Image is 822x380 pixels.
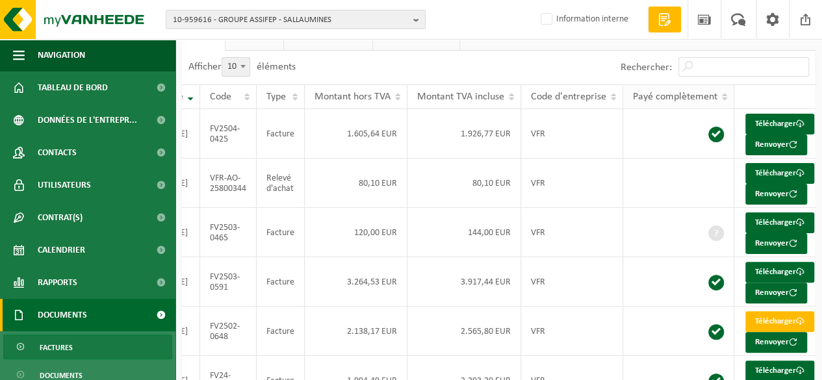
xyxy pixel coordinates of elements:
[521,208,623,257] td: VFR
[305,257,407,307] td: 3.264,53 EUR
[407,208,521,257] td: 144,00 EUR
[521,257,623,307] td: VFR
[417,92,504,102] span: Montant TVA incluse
[38,234,85,266] span: Calendrier
[621,62,672,73] label: Rechercher:
[38,104,137,136] span: Données de l'entrepr...
[257,307,305,356] td: Facture
[266,92,286,102] span: Type
[521,307,623,356] td: VFR
[745,311,814,332] a: Télécharger
[200,257,257,307] td: FV2503-0591
[38,169,91,201] span: Utilisateurs
[745,332,807,353] button: Renvoyer
[257,208,305,257] td: Facture
[305,307,407,356] td: 2.138,17 EUR
[222,57,250,77] span: 10
[222,58,250,76] span: 10
[745,114,814,134] a: Télécharger
[745,163,814,184] a: Télécharger
[521,158,623,208] td: VFR
[407,307,521,356] td: 2.565,80 EUR
[38,266,77,299] span: Rapports
[305,109,407,158] td: 1.605,64 EUR
[166,10,426,29] button: 10-959616 - GROUPE ASSIFEP - SALLAUMINES
[257,109,305,158] td: Facture
[38,201,83,234] span: Contrat(s)
[257,257,305,307] td: Facture
[745,212,814,233] a: Télécharger
[407,257,521,307] td: 3.917,44 EUR
[633,92,717,102] span: Payé complètement
[521,109,623,158] td: VFR
[3,335,172,359] a: Factures
[38,299,87,331] span: Documents
[305,158,407,208] td: 80,10 EUR
[407,109,521,158] td: 1.926,77 EUR
[173,10,408,30] span: 10-959616 - GROUPE ASSIFEP - SALLAUMINES
[40,335,73,360] span: Factures
[38,39,85,71] span: Navigation
[188,62,296,72] label: Afficher éléments
[210,92,231,102] span: Code
[200,109,257,158] td: FV2504-0425
[38,136,77,169] span: Contacts
[200,208,257,257] td: FV2503-0465
[200,307,257,356] td: FV2502-0648
[200,158,257,208] td: VFR-AO-25800344
[257,158,305,208] td: Relevé d'achat
[745,184,807,205] button: Renvoyer
[531,92,606,102] span: Code d'entreprise
[305,208,407,257] td: 120,00 EUR
[315,92,391,102] span: Montant hors TVA
[538,10,628,29] label: Information interne
[407,158,521,208] td: 80,10 EUR
[745,262,814,283] a: Télécharger
[38,71,108,104] span: Tableau de bord
[745,233,807,254] button: Renvoyer
[745,134,807,155] button: Renvoyer
[745,283,807,303] button: Renvoyer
